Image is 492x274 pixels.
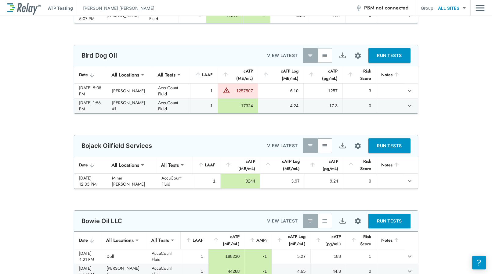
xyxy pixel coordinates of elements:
[102,8,144,23] td: [PERSON_NAME]
[250,253,267,259] div: -1
[368,214,411,228] button: RUN TESTS
[472,256,486,269] iframe: Resource center
[339,52,346,59] img: Export Icon
[153,69,180,81] div: All Tests
[339,217,346,225] img: Export Icon
[81,52,117,59] p: Bird Dog Oil
[213,253,240,259] div: 188230
[309,103,338,109] div: 17.3
[277,233,306,247] div: cATP Log (ME/mL)
[198,161,215,169] div: LAAF
[267,52,298,59] p: VIEW LATEST
[339,142,346,150] img: Export Icon
[364,4,408,12] span: PBM
[351,253,371,259] div: 1
[265,158,300,172] div: cATP Log (ME/mL)
[277,253,306,259] div: 5.27
[102,249,147,264] td: Doll
[195,103,213,109] div: 1
[223,103,253,109] div: 17324
[404,176,415,186] button: expand row
[322,143,328,149] img: View All
[309,158,338,172] div: cATP (pg/mL)
[335,214,350,228] button: Export
[376,4,408,11] span: not connected
[225,158,255,172] div: cATP (ME/mL)
[348,178,371,184] div: 0
[348,103,371,109] div: 0
[7,2,41,15] img: LuminUltra Relay
[267,217,298,225] p: VIEW LATEST
[107,174,157,188] td: Miner [PERSON_NAME]
[186,237,203,244] div: LAAF
[147,249,181,264] td: AccuCount Fluid
[322,52,328,59] img: View All
[421,5,435,11] p: Group:
[404,101,415,111] button: expand row
[147,234,173,246] div: All Tests
[309,88,338,94] div: 1257
[316,253,341,259] div: 188
[195,88,213,94] div: 1
[107,159,143,171] div: All Locations
[79,175,102,187] div: [DATE] 12:35 PM
[307,52,313,59] img: Latest
[307,143,313,149] img: Latest
[404,86,415,96] button: expand row
[368,48,411,63] button: RUN TESTS
[381,161,400,169] div: Notes
[249,237,267,244] div: AMPi
[79,9,97,22] div: [DATE] 5:07 PM
[74,66,107,84] th: Date
[348,88,371,94] div: 3
[223,87,230,94] img: Warning
[232,88,253,94] div: 1257507
[335,48,350,63] button: Export
[350,138,366,154] button: Site setup
[107,98,153,113] td: [PERSON_NAME] #1
[356,5,362,11] img: Offline Icon
[81,217,122,225] p: Bowie Oil LLC
[476,2,485,14] img: Drawer Icon
[263,67,298,82] div: cATP Log (ME/mL)
[79,250,97,262] div: [DATE] 4:21 PM
[198,178,215,184] div: 1
[476,2,485,14] button: Main menu
[348,158,371,172] div: Risk Score
[157,159,183,171] div: All Tests
[308,67,338,82] div: cATP (pg/mL)
[79,100,102,112] div: [DATE] 1:56 PM
[354,142,362,150] img: Settings Icon
[404,251,415,262] button: expand row
[153,98,190,113] td: AccuCount Fluid
[213,233,240,247] div: cATP (ME/mL)
[354,217,362,225] img: Settings Icon
[81,142,152,149] p: Bojack Oilfield Services
[107,84,153,98] td: [PERSON_NAME]
[263,88,298,94] div: 6.10
[74,232,102,249] th: Date
[74,156,107,174] th: Date
[310,178,338,184] div: 9.24
[222,67,253,82] div: cATP (ME/mL)
[351,233,371,247] div: Risk Score
[79,85,102,97] div: [DATE] 5:08 PM
[102,234,138,246] div: All Locations
[335,138,350,153] button: Export
[315,233,341,247] div: cATP (pg/mL)
[381,237,400,244] div: Notes
[107,69,143,81] div: All Locations
[195,71,213,78] div: LAAF
[226,178,255,184] div: 9244
[368,138,411,153] button: RUN TESTS
[263,103,298,109] div: 4.24
[157,174,193,188] td: AccuCount Fluid
[48,5,73,11] p: ATP Testing
[322,218,328,224] img: View All
[353,2,411,14] button: PBM not connected
[186,253,203,259] div: 1
[74,156,418,189] table: sticky table
[265,178,300,184] div: 3.97
[74,66,418,113] table: sticky table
